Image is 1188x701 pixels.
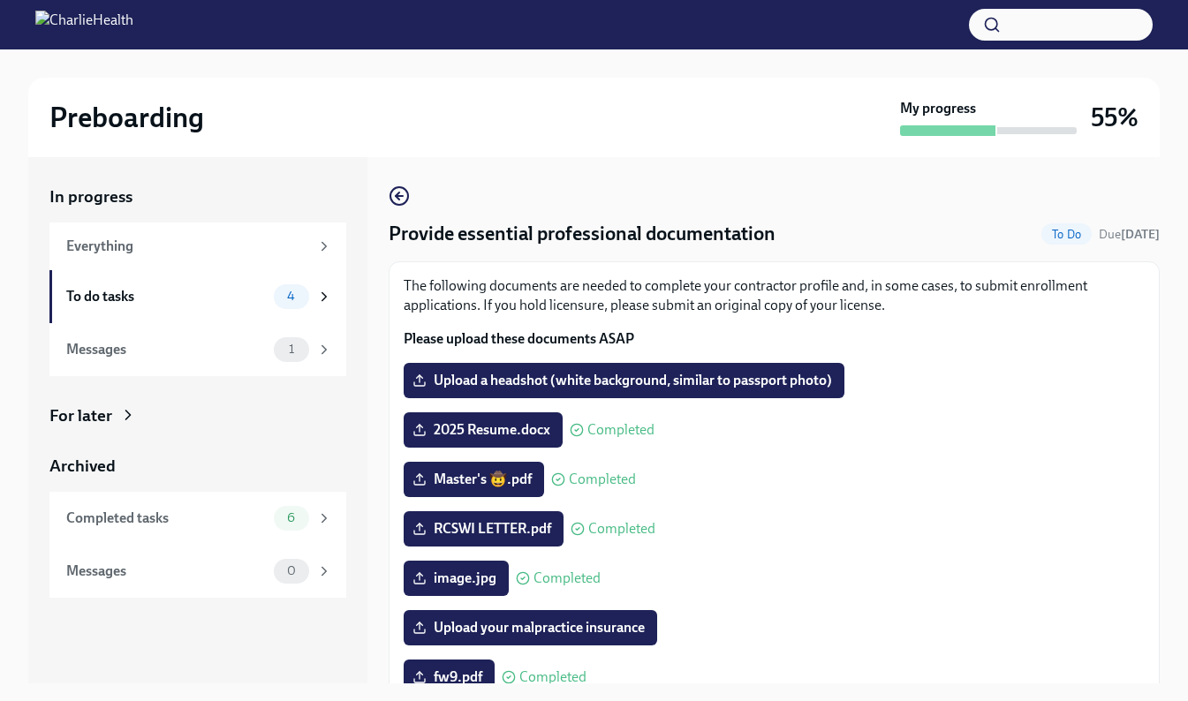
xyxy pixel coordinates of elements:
a: For later [49,404,346,427]
a: Messages1 [49,323,346,376]
span: fw9.pdf [416,668,482,686]
strong: My progress [900,99,976,118]
label: Upload a headshot (white background, similar to passport photo) [404,363,844,398]
a: Archived [49,455,346,478]
div: Messages [66,562,267,581]
a: In progress [49,185,346,208]
h2: Preboarding [49,100,204,135]
span: 1 [278,343,305,356]
a: Messages0 [49,545,346,598]
span: Upload a headshot (white background, similar to passport photo) [416,372,832,389]
div: Completed tasks [66,509,267,528]
span: Completed [569,472,636,486]
span: To Do [1041,228,1092,241]
strong: [DATE] [1121,227,1160,242]
label: RCSWI LETTER.pdf [404,511,564,546]
span: Completed [587,423,655,437]
label: Upload your malpractice insurance [404,610,657,645]
div: To do tasks [66,287,267,306]
div: For later [49,404,112,427]
span: 0 [276,564,306,577]
label: 2025 Resume.docx [404,412,563,448]
h4: Provide essential professional documentation [389,221,776,247]
span: 4 [276,290,306,303]
span: RCSWI LETTER.pdf [416,520,551,538]
a: To do tasks4 [49,270,346,323]
a: Everything [49,222,346,270]
span: Completed [519,670,586,684]
div: Messages [66,340,267,359]
img: CharlieHealth [35,11,133,39]
span: Due [1099,227,1160,242]
label: fw9.pdf [404,660,495,695]
label: image.jpg [404,561,509,596]
span: 2025 Resume.docx [416,421,550,439]
span: image.jpg [416,569,496,587]
span: Upload your malpractice insurance [416,619,645,637]
label: Master's 🤠.pdf [404,462,544,497]
span: 6 [276,511,306,524]
span: Completed [588,522,655,536]
h3: 55% [1091,102,1139,133]
a: Completed tasks6 [49,492,346,545]
div: Everything [66,237,309,256]
span: Master's 🤠.pdf [416,471,532,488]
span: Completed [533,571,601,585]
span: September 22nd, 2025 09:00 [1099,226,1160,243]
strong: Please upload these documents ASAP [404,330,634,347]
p: The following documents are needed to complete your contractor profile and, in some cases, to sub... [404,276,1145,315]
